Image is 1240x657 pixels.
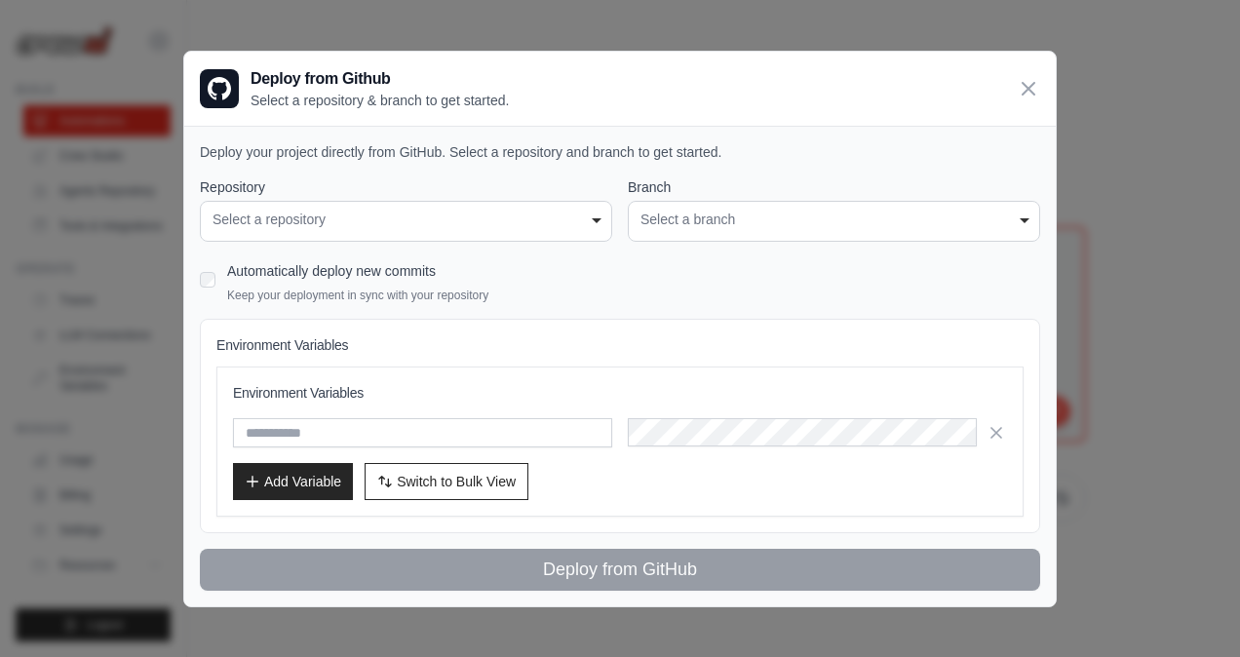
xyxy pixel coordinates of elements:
[233,383,1007,403] h3: Environment Variables
[227,288,488,303] p: Keep your deployment in sync with your repository
[628,177,1040,197] label: Branch
[397,472,516,491] span: Switch to Bulk View
[200,142,1040,162] p: Deploy your project directly from GitHub. Select a repository and branch to get started.
[200,549,1040,591] button: Deploy from GitHub
[213,210,600,230] div: Select a repository
[640,210,1027,230] div: Select a branch
[251,91,509,110] p: Select a repository & branch to get started.
[251,67,509,91] h3: Deploy from Github
[365,463,528,500] button: Switch to Bulk View
[200,177,612,197] label: Repository
[216,335,1024,355] h4: Environment Variables
[227,263,436,279] label: Automatically deploy new commits
[233,463,353,500] button: Add Variable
